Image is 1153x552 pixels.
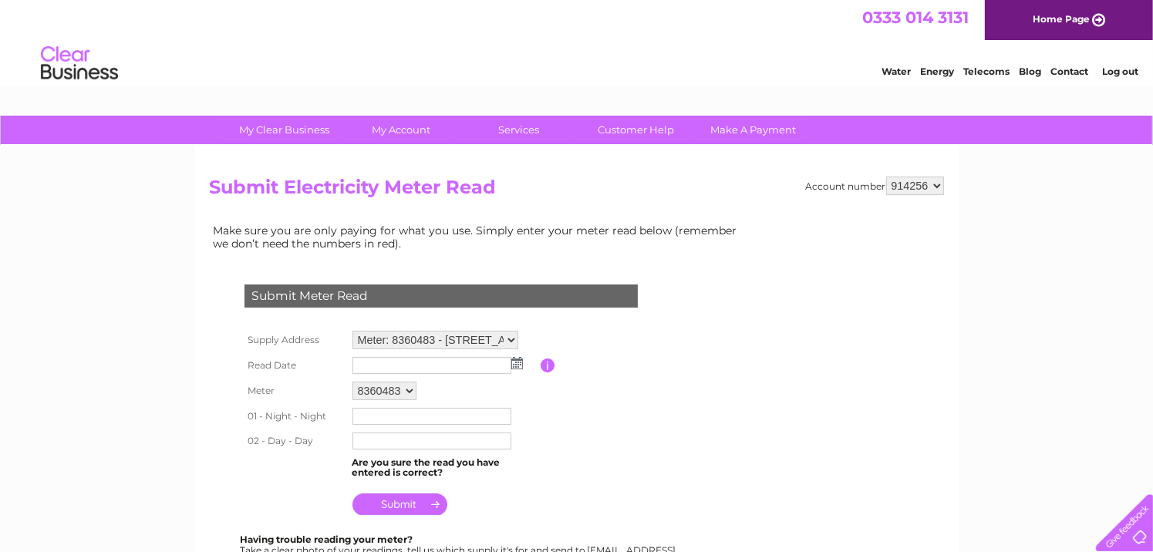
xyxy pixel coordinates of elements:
[213,8,942,75] div: Clear Business is a trading name of Verastar Limited (registered in [GEOGRAPHIC_DATA] No. 3667643...
[1050,66,1088,77] a: Contact
[689,116,817,144] a: Make A Payment
[1019,66,1041,77] a: Blog
[241,353,349,378] th: Read Date
[241,533,413,545] b: Having trouble reading your meter?
[338,116,465,144] a: My Account
[572,116,700,144] a: Customer Help
[244,284,638,308] div: Submit Meter Read
[241,327,349,353] th: Supply Address
[241,404,349,429] th: 01 - Night - Night
[210,177,944,206] h2: Submit Electricity Meter Read
[241,429,349,453] th: 02 - Day - Day
[352,493,447,515] input: Submit
[511,357,523,369] img: ...
[862,8,969,27] a: 0333 014 3131
[40,40,119,87] img: logo.png
[541,358,555,372] input: Information
[920,66,954,77] a: Energy
[241,378,349,404] th: Meter
[349,453,541,483] td: Are you sure the read you have entered is correct?
[806,177,944,195] div: Account number
[1102,66,1138,77] a: Log out
[963,66,1010,77] a: Telecoms
[210,220,750,253] td: Make sure you are only paying for what you use. Simply enter your meter read below (remember we d...
[882,66,911,77] a: Water
[455,116,582,144] a: Services
[221,116,348,144] a: My Clear Business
